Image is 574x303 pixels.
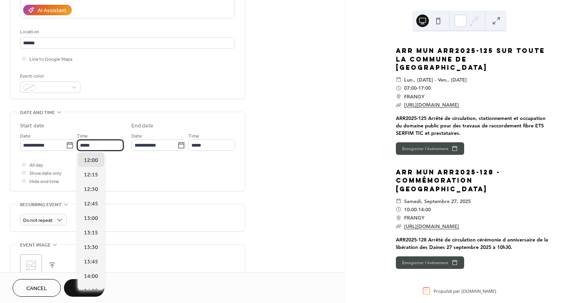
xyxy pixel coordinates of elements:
[38,7,66,15] div: AI Assistant
[417,84,418,92] span: -
[84,156,98,165] span: 12:00
[396,84,401,92] div: ​
[29,161,43,169] span: All day
[396,168,500,193] a: ARR MUN ARR2025-128 - Commémoration [GEOGRAPHIC_DATA]
[404,102,459,108] a: [URL][DOMAIN_NAME]
[23,5,72,15] button: AI Assistant
[377,52,382,61] div: 8
[396,205,401,214] div: ​
[64,279,104,297] button: Save
[461,288,496,294] a: [DOMAIN_NAME]
[20,201,62,209] span: Recurring event
[374,62,384,66] div: sept.
[26,285,47,293] span: Cancel
[84,287,98,295] span: 14:15
[29,169,62,178] span: Show date only
[404,93,425,101] span: FRANGY
[20,241,51,249] span: Event image
[84,272,98,281] span: 14:00
[84,200,98,208] span: 12:45
[396,256,464,269] button: Enregistrer l'événement
[20,28,233,36] div: Location
[396,142,464,155] button: Enregistrer l'événement
[396,47,545,71] a: ARR MUN ARR2025-125 SUR TOUTE LA COMMUNE DE [GEOGRAPHIC_DATA]
[374,173,384,182] div: 27
[404,214,425,222] span: FRANGY
[404,197,471,205] span: samedi, septembre 27, 2025
[84,258,98,266] span: 13:45
[396,222,401,230] div: ​
[396,101,401,109] div: ​
[78,285,91,293] span: Save
[23,216,53,225] span: Do not repeat
[404,84,417,92] span: 07:00
[29,178,59,186] span: Hide end time
[404,76,467,84] span: lun., [DATE] - ven., [DATE]
[20,109,55,117] span: Date and time
[396,197,401,205] div: ​
[84,243,98,252] span: 13:30
[131,122,153,130] div: End date
[20,122,44,130] div: Start date
[417,205,418,214] span: -
[84,185,98,194] span: 12:30
[84,171,98,179] span: 12:15
[84,229,98,237] span: 13:15
[77,132,88,140] span: Time
[404,223,459,229] a: [URL][DOMAIN_NAME]
[418,84,431,92] span: 17:00
[404,205,417,214] span: 10:00
[396,214,401,222] div: ​
[434,288,496,294] div: Propulsé par
[131,132,142,140] span: Date
[396,114,548,137] div: ARR2025-125 Arrêté de circulation, stationnement et occupation du domaine public pour des trava...
[84,214,98,223] span: 13:00
[13,279,61,297] button: Cancel
[418,205,431,214] span: 14:00
[20,132,31,140] span: Date
[396,93,401,101] div: ​
[396,236,548,251] div: ARR2025-128 Arrêté de circulation cérémonie d anniversaire de la libération des Daines 27 se...
[29,55,73,64] span: Link to Google Maps
[396,76,401,84] div: ​
[20,72,79,80] div: Event color
[374,183,384,188] div: sept.
[20,254,42,276] div: ;
[188,132,199,140] span: Time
